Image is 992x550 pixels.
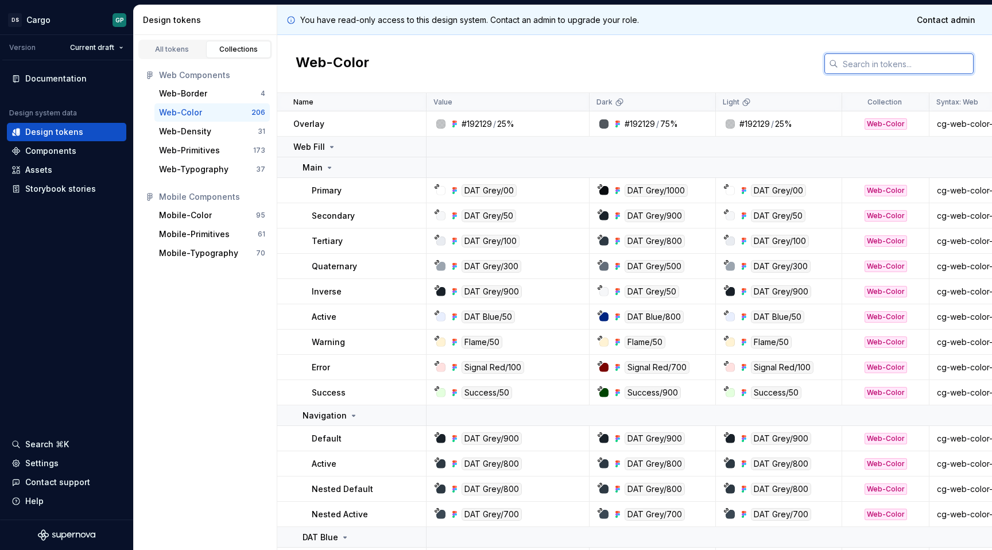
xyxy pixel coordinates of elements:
[751,361,813,374] div: Signal Red/100
[256,165,265,174] div: 37
[154,206,270,224] button: Mobile-Color95
[296,53,369,74] h2: Web-Color
[7,492,126,510] button: Help
[144,45,201,54] div: All tokens
[154,244,270,262] button: Mobile-Typography70
[625,184,688,197] div: DAT Grey/1000
[154,141,270,160] a: Web-Primitives173
[159,247,238,259] div: Mobile-Typography
[625,336,665,348] div: Flame/50
[865,311,907,323] div: Web-Color
[656,118,659,130] div: /
[25,126,83,138] div: Design tokens
[462,235,520,247] div: DAT Grey/100
[7,435,126,454] button: Search ⌘K
[115,16,124,25] div: GP
[256,249,265,258] div: 70
[7,454,126,472] a: Settings
[751,311,804,323] div: DAT Blue/50
[462,483,522,495] div: DAT Grey/800
[462,386,512,399] div: Success/50
[936,98,978,107] p: Syntax: Web
[293,141,325,153] p: Web Fill
[7,180,126,198] a: Storybook stories
[462,458,522,470] div: DAT Grey/800
[159,228,230,240] div: Mobile-Primitives
[751,458,811,470] div: DAT Grey/800
[256,211,265,220] div: 95
[775,118,792,130] div: 25%
[7,69,126,88] a: Documentation
[7,123,126,141] a: Design tokens
[25,458,59,469] div: Settings
[865,118,907,130] div: Web-Color
[909,10,983,30] a: Contact admin
[751,336,792,348] div: Flame/50
[865,261,907,272] div: Web-Color
[865,210,907,222] div: Web-Color
[25,439,69,450] div: Search ⌘K
[159,69,265,81] div: Web Components
[312,210,355,222] p: Secondary
[25,183,96,195] div: Storybook stories
[625,118,655,130] div: #192129
[625,311,684,323] div: DAT Blue/800
[159,164,228,175] div: Web-Typography
[300,14,639,26] p: You have read-only access to this design system. Contact an admin to upgrade your role.
[625,508,685,521] div: DAT Grey/700
[143,14,272,26] div: Design tokens
[771,118,774,130] div: /
[625,260,684,273] div: DAT Grey/500
[865,458,907,470] div: Web-Color
[2,7,131,32] button: DSCargoGP
[312,433,342,444] p: Default
[625,458,685,470] div: DAT Grey/800
[312,311,336,323] p: Active
[312,362,330,373] p: Error
[462,432,522,445] div: DAT Grey/900
[9,43,36,52] div: Version
[497,118,514,130] div: 25%
[312,261,357,272] p: Quaternary
[751,432,811,445] div: DAT Grey/900
[25,164,52,176] div: Assets
[159,88,207,99] div: Web-Border
[596,98,613,107] p: Dark
[154,103,270,122] a: Web-Color206
[865,235,907,247] div: Web-Color
[433,98,452,107] p: Value
[865,483,907,495] div: Web-Color
[7,161,126,179] a: Assets
[462,210,516,222] div: DAT Grey/50
[865,362,907,373] div: Web-Color
[154,160,270,179] button: Web-Typography37
[159,210,212,221] div: Mobile-Color
[751,210,805,222] div: DAT Grey/50
[462,311,515,323] div: DAT Blue/50
[865,185,907,196] div: Web-Color
[210,45,268,54] div: Collections
[660,118,678,130] div: 75%
[154,84,270,103] a: Web-Border4
[865,509,907,520] div: Web-Color
[462,118,492,130] div: #192129
[38,529,95,541] a: Supernova Logo
[462,260,521,273] div: DAT Grey/300
[70,43,114,52] span: Current draft
[159,145,220,156] div: Web-Primitives
[865,286,907,297] div: Web-Color
[739,118,770,130] div: #192129
[7,473,126,491] button: Contact support
[865,336,907,348] div: Web-Color
[838,53,974,74] input: Search in tokens...
[625,386,681,399] div: Success/900
[303,410,347,421] p: Navigation
[261,89,265,98] div: 4
[312,185,342,196] p: Primary
[751,483,811,495] div: DAT Grey/800
[625,483,685,495] div: DAT Grey/800
[154,122,270,141] button: Web-Density31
